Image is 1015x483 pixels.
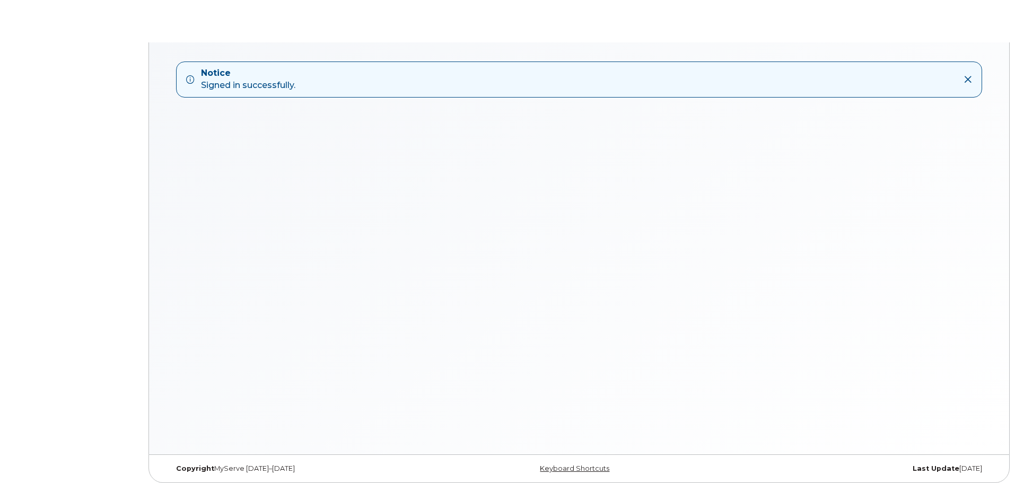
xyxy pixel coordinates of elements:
div: [DATE] [716,464,990,473]
a: Keyboard Shortcuts [540,464,609,472]
strong: Copyright [176,464,214,472]
strong: Notice [201,67,295,80]
div: MyServe [DATE]–[DATE] [168,464,442,473]
div: Signed in successfully. [201,67,295,92]
strong: Last Update [913,464,959,472]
